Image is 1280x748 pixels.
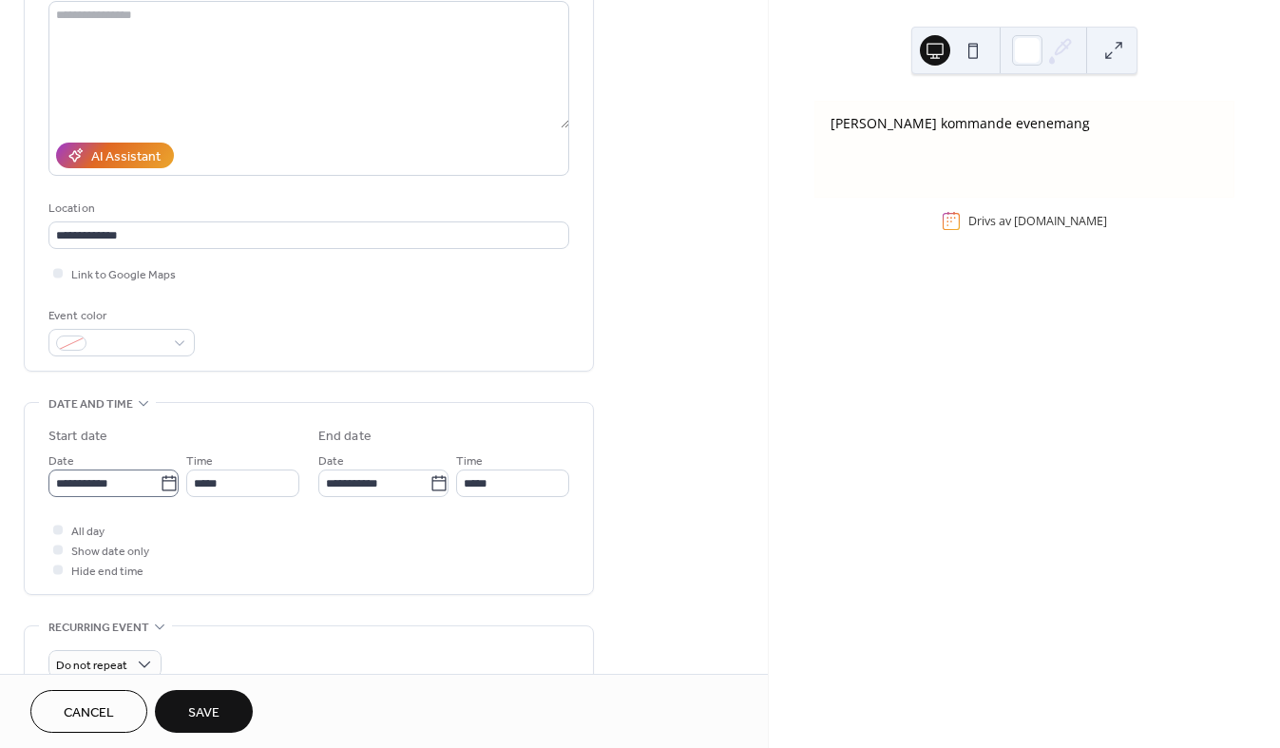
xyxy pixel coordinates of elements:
span: Date [318,451,344,471]
div: Location [48,199,565,219]
span: Save [188,703,220,723]
div: Start date [48,427,107,447]
button: Cancel [30,690,147,733]
div: AI Assistant [91,147,161,167]
span: Date and time [48,394,133,414]
span: Recurring event [48,618,149,638]
a: [DOMAIN_NAME] [1014,213,1107,229]
span: All day [71,522,105,542]
div: Event color [48,306,191,326]
span: Cancel [64,703,114,723]
span: Hide end time [71,562,143,582]
div: End date [318,427,372,447]
span: Date [48,451,74,471]
span: Link to Google Maps [71,265,176,285]
button: Save [155,690,253,733]
span: Time [186,451,213,471]
span: Do not repeat [56,655,127,677]
div: [PERSON_NAME] kommande evenemang [831,113,1218,133]
button: AI Assistant [56,143,174,168]
div: Drivs av [968,213,1107,229]
span: Time [456,451,483,471]
span: Show date only [71,542,149,562]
